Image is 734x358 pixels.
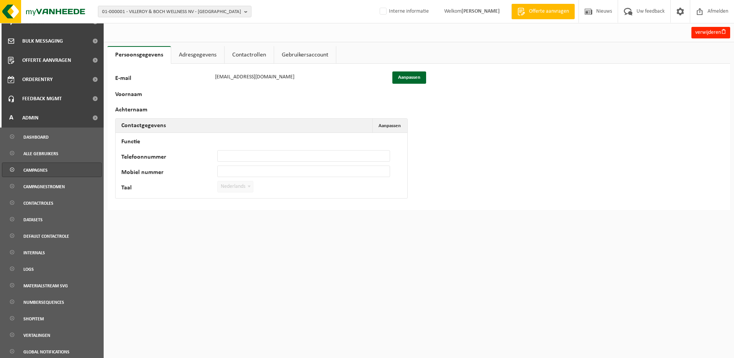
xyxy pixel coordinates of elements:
span: Datasets [23,212,43,227]
label: E-mail [115,75,211,84]
span: Logs [23,262,34,277]
span: Admin [22,108,38,128]
span: Nederlands [217,181,253,192]
span: Alle gebruikers [23,146,58,161]
a: Datasets [2,212,102,227]
label: Telefoonnummer [121,154,217,162]
span: Shopitem [23,312,44,326]
span: Internals [23,245,45,260]
a: Contactrollen [225,46,274,64]
a: Gebruikersaccount [274,46,336,64]
button: Aanpassen [392,71,426,84]
label: Mobiel nummer [121,169,217,177]
strong: [PERSON_NAME] [461,8,500,14]
a: Logs [2,262,102,276]
a: Campagnes [2,162,102,177]
span: Offerte aanvragen [527,8,571,15]
a: Persoonsgegevens [107,46,171,64]
span: default contactrole [23,229,69,244]
button: verwijderen [691,27,730,38]
span: 01-000001 - VILLEROY & BOCH WELLNESS NV - [GEOGRAPHIC_DATA] [102,6,241,18]
a: Dashboard [2,129,102,144]
a: default contactrole [2,229,102,243]
button: 01-000001 - VILLEROY & BOCH WELLNESS NV - [GEOGRAPHIC_DATA] [98,6,251,17]
a: Materialstream SVG [2,278,102,293]
a: Numbersequences [2,295,102,309]
label: Voornaam [115,91,211,99]
input: E-mail [211,71,384,83]
span: Nederlands [218,181,253,192]
span: Orderentry Goedkeuring [22,70,87,89]
label: Taal [121,185,217,192]
a: Internals [2,245,102,260]
span: Materialstream SVG [23,278,68,293]
h2: Contactgegevens [116,119,172,133]
a: Contactroles [2,196,102,210]
a: Shopitem [2,311,102,326]
span: Bulk Messaging [22,31,63,51]
span: Numbersequences [23,295,64,310]
span: Aanpassen [379,123,401,128]
span: Offerte aanvragen [22,51,71,70]
label: Achternaam [115,107,211,114]
span: Dashboard [23,130,49,144]
button: Aanpassen [372,119,407,133]
span: A [8,108,15,128]
span: Feedback MGMT [22,89,62,108]
span: Campagnes [23,163,48,177]
a: Offerte aanvragen [511,4,575,19]
a: Alle gebruikers [2,146,102,161]
label: Interne informatie [378,6,429,17]
a: Adresgegevens [171,46,224,64]
label: Functie [121,139,217,146]
span: Vertalingen [23,328,50,343]
a: Vertalingen [2,328,102,342]
span: Campagnestromen [23,179,65,194]
a: Campagnestromen [2,179,102,194]
span: Contactroles [23,196,53,210]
